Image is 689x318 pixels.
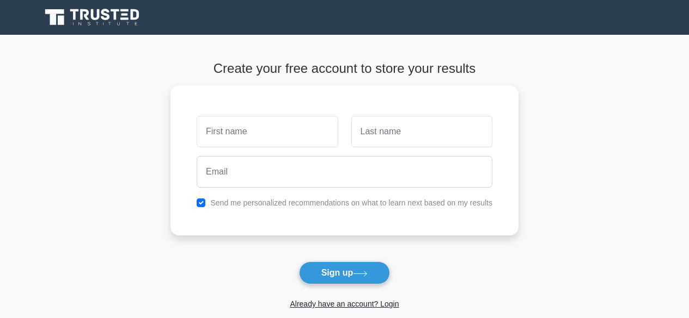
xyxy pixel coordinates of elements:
[197,116,338,147] input: First name
[197,156,492,188] input: Email
[299,261,391,284] button: Sign up
[290,300,399,308] a: Already have an account? Login
[210,198,492,207] label: Send me personalized recommendations on what to learn next based on my results
[170,61,519,77] h4: Create your free account to store your results
[351,116,492,147] input: Last name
